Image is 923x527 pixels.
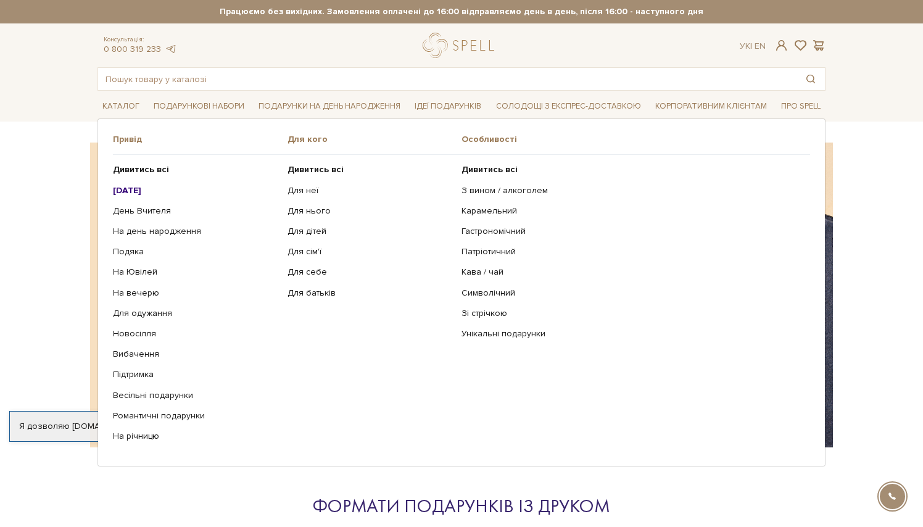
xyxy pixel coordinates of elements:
b: Дивитись всі [288,164,344,175]
a: Подяка [113,246,278,257]
a: Дивитись всі [288,164,453,175]
a: Солодощі з експрес-доставкою [491,96,646,117]
a: З вином / алкоголем [461,185,801,196]
a: Дивитись всі [113,164,278,175]
a: Для одужання [113,308,278,319]
a: Про Spell [776,97,826,116]
a: Новосілля [113,328,278,339]
span: Консультація: [104,36,176,44]
a: Весільні подарунки [113,390,278,401]
a: Для нього [288,205,453,217]
a: Символічний [461,288,801,299]
a: Для себе [288,267,453,278]
a: Подарункові набори [149,97,249,116]
div: Я дозволяю [DOMAIN_NAME] використовувати [10,421,344,432]
a: Гастрономічний [461,226,801,237]
a: En [755,41,766,51]
a: [DATE] [113,185,278,196]
span: | [750,41,752,51]
span: Особливості [461,134,810,145]
a: На річницю [113,431,278,442]
a: Для сім'ї [288,246,453,257]
a: Зі стрічкою [461,308,801,319]
div: Каталог [97,118,826,467]
a: Для неї [288,185,453,196]
a: Романтичні подарунки [113,410,278,421]
a: logo [423,33,500,58]
a: На вечерю [113,288,278,299]
a: telegram [164,44,176,54]
a: На Ювілей [113,267,278,278]
a: День Вчителя [113,205,278,217]
a: 0 800 319 233 [104,44,161,54]
a: Подарунки на День народження [254,97,405,116]
a: Ідеї подарунків [410,97,486,116]
b: Дивитись всі [461,164,518,175]
a: Для дітей [288,226,453,237]
a: На день народження [113,226,278,237]
a: Карамельний [461,205,801,217]
a: Патріотичний [461,246,801,257]
span: Привід [113,134,288,145]
a: Для батьків [288,288,453,299]
input: Пошук товару у каталозі [98,68,797,90]
a: Підтримка [113,369,278,380]
a: Унікальні подарунки [461,328,801,339]
a: Корпоративним клієнтам [650,97,772,116]
a: Кава / чай [461,267,801,278]
span: Для кого [288,134,462,145]
button: Пошук товару у каталозі [797,68,825,90]
b: [DATE] [113,185,141,196]
div: Ук [740,41,766,52]
a: Каталог [97,97,144,116]
b: Дивитись всі [113,164,169,175]
div: Формати подарунків із друком [178,494,745,518]
strong: Працюємо без вихідних. Замовлення оплачені до 16:00 відправляємо день в день, після 16:00 - насту... [97,6,826,17]
a: Вибачення [113,349,278,360]
a: Дивитись всі [461,164,801,175]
